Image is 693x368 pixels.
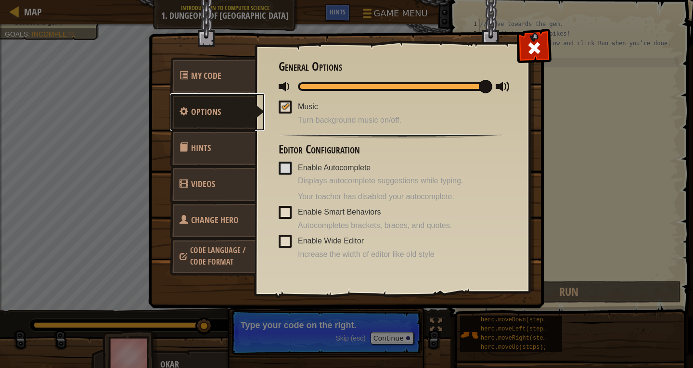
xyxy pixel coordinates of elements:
[298,208,381,216] span: Enable Smart Behaviors
[279,134,505,139] img: hr.png
[170,57,256,95] a: My Code
[191,178,215,190] span: Videos
[191,142,211,154] span: Hints
[279,60,505,73] h3: General Options
[170,93,265,131] a: Options
[298,115,505,126] span: Turn background music on/off.
[191,106,221,118] span: Configure settings
[298,164,371,172] span: Enable Autocomplete
[190,245,245,267] span: Choose hero, language
[298,237,364,245] span: Enable Wide Editor
[298,249,505,260] span: Increase the width of editor like old style
[298,176,505,187] span: Displays autocomplete suggestions while typing.
[298,102,318,111] span: Music
[191,214,239,226] span: Choose hero, language
[298,191,505,203] span: Your teacher has disabled your autocomplete.
[279,143,505,156] h3: Editor Configuration
[191,70,221,82] span: Quick Code Actions
[298,220,505,231] span: Autocompletes brackets, braces, and quotes.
